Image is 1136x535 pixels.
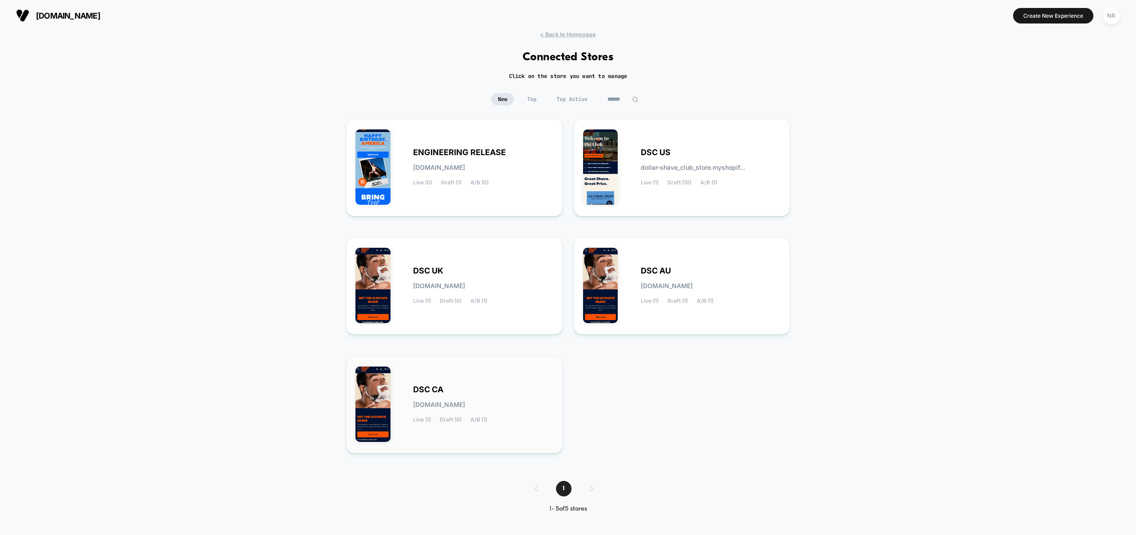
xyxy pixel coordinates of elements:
[413,298,431,304] span: Live (1)
[641,164,745,171] span: dollar-shave_club_store.myshopif...
[641,283,693,289] span: [DOMAIN_NAME]
[470,180,489,186] span: A/B (0)
[36,11,100,20] span: [DOMAIN_NAME]
[525,505,611,513] div: 1 - 5 of 5 stores
[550,93,594,105] span: Top Active
[1103,7,1120,24] div: NR
[641,180,659,186] span: Live (1)
[440,298,461,304] span: Draft (0)
[413,180,432,186] span: Live (0)
[697,298,714,304] span: A/B (1)
[413,402,465,408] span: [DOMAIN_NAME]
[355,129,390,205] img: ENGINEERING_RELEASE
[641,149,671,156] span: DSC US
[540,31,596,38] span: < Back to Homepage
[470,298,487,304] span: A/B (1)
[413,268,443,274] span: DSC UK
[413,417,431,423] span: Live (1)
[441,180,461,186] span: Draft (1)
[667,298,688,304] span: Draft (1)
[583,248,618,323] img: DSC_AU
[470,417,487,423] span: A/B (1)
[1100,7,1123,25] button: NR
[583,129,618,205] img: DOLLAR_SHAVE_CLUB_STORE
[413,164,465,171] span: [DOMAIN_NAME]
[413,387,443,393] span: DSC CA
[355,248,390,323] img: DSC_UK
[667,180,691,186] span: Draft (10)
[1013,8,1093,23] button: Create New Experience
[13,8,103,23] button: [DOMAIN_NAME]
[641,298,659,304] span: Live (1)
[491,93,514,105] span: New
[632,96,639,103] img: edit
[523,51,614,64] h1: Connected Stores
[413,149,506,156] span: ENGINEERING RELEASE
[556,481,572,496] span: 1
[509,73,627,80] h2: Click on the store you want to manage
[355,367,390,442] img: DSC_CA
[641,268,671,274] span: DSC AU
[440,417,461,423] span: Draft (0)
[700,180,717,186] span: A/B (1)
[16,9,29,22] img: Visually logo
[413,283,465,289] span: [DOMAIN_NAME]
[521,93,543,105] span: Top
